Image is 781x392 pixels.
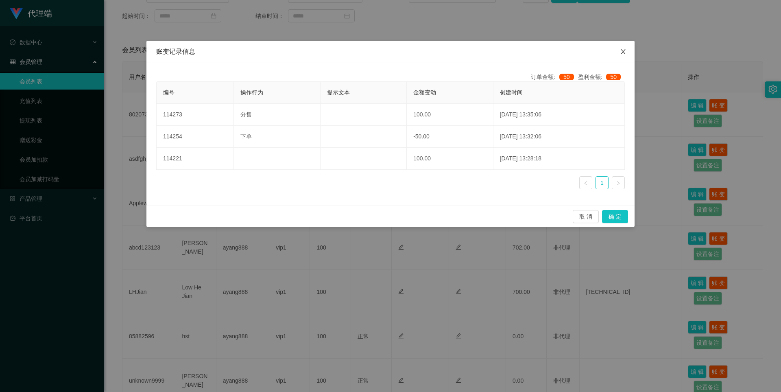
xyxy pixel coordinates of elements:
[407,126,493,148] td: -50.00
[493,148,625,170] td: [DATE] 13:28:18
[234,126,320,148] td: 下单
[559,74,574,80] span: 50
[620,48,626,55] i: 图标: close
[157,104,234,126] td: 114273
[583,181,588,186] i: 图标: left
[596,176,609,189] li: 1
[327,89,350,96] span: 提示文本
[157,126,234,148] td: 114254
[531,73,578,81] div: 订单金额:
[163,89,175,96] span: 编号
[602,210,628,223] button: 确 定
[579,176,592,189] li: 上一页
[240,89,263,96] span: 操作行为
[573,210,599,223] button: 取 消
[578,73,625,81] div: 盈利金额:
[493,104,625,126] td: [DATE] 13:35:06
[596,177,608,189] a: 1
[612,41,635,64] button: Close
[612,176,625,189] li: 下一页
[616,181,621,186] i: 图标: right
[413,89,436,96] span: 金额变动
[407,148,493,170] td: 100.00
[407,104,493,126] td: 100.00
[234,104,320,126] td: 分售
[493,126,625,148] td: [DATE] 13:32:06
[156,47,625,56] div: 账变记录信息
[606,74,621,80] span: 50
[500,89,523,96] span: 创建时间
[157,148,234,170] td: 114221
